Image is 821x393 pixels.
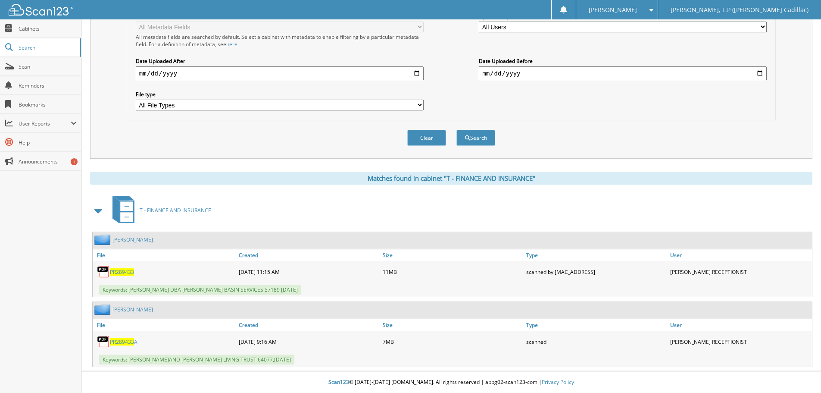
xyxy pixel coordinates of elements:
span: Help [19,139,77,146]
img: scan123-logo-white.svg [9,4,73,16]
a: T - FINANCE AND INSURANCE [107,193,211,227]
div: [DATE] 11:15 AM [237,263,381,280]
span: Cabinets [19,25,77,32]
span: Scan123 [328,378,349,386]
div: All metadata fields are searched by default. Select a cabinet with metadata to enable filtering b... [136,33,424,48]
a: Created [237,249,381,261]
a: PR289433 [110,268,134,276]
a: Size [381,319,524,331]
button: Clear [407,130,446,146]
span: T - FINANCE AND INSURANCE [140,207,211,214]
a: Type [524,249,668,261]
img: PDF.png [97,335,110,348]
label: Date Uploaded Before [479,57,767,65]
a: Size [381,249,524,261]
div: 11MB [381,263,524,280]
a: User [668,319,812,331]
span: [PERSON_NAME], L.P ([PERSON_NAME] Cadillac) [671,7,809,13]
span: Announcements [19,158,77,165]
span: Bookmarks [19,101,77,108]
a: Privacy Policy [542,378,574,386]
a: File [93,249,237,261]
a: Created [237,319,381,331]
a: [PERSON_NAME] [112,306,153,313]
span: Scan [19,63,77,70]
input: end [479,66,767,80]
img: folder2.png [94,304,112,315]
a: PR289433A [110,338,137,346]
img: folder2.png [94,234,112,245]
span: [PERSON_NAME] [589,7,637,13]
a: [PERSON_NAME] [112,236,153,243]
span: Search [19,44,75,51]
img: PDF.png [97,265,110,278]
div: 7MB [381,333,524,350]
div: [PERSON_NAME] RECEPTIONIST [668,263,812,280]
div: © [DATE]-[DATE] [DOMAIN_NAME]. All rights reserved | appg02-scan123-com | [81,372,821,393]
div: Matches found in cabinet "T - FINANCE AND INSURANCE" [90,172,812,185]
input: start [136,66,424,80]
a: File [93,319,237,331]
span: User Reports [19,120,71,127]
div: [PERSON_NAME] RECEPTIONIST [668,333,812,350]
a: here [226,41,237,48]
span: Reminders [19,82,77,89]
label: Date Uploaded After [136,57,424,65]
label: File type [136,91,424,98]
div: [DATE] 9:16 AM [237,333,381,350]
div: scanned [524,333,668,350]
span: PR289433 [110,338,134,346]
span: Keywords: [PERSON_NAME] DBA [PERSON_NAME] BASIN SERVICES 57189 [DATE] [99,285,301,295]
a: User [668,249,812,261]
button: Search [456,130,495,146]
div: scanned by [MAC_ADDRESS] [524,263,668,280]
a: Type [524,319,668,331]
span: Keywords: [PERSON_NAME]AND [PERSON_NAME] LIVING TRUST,64077,[DATE] [99,355,294,365]
div: 1 [71,158,78,165]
